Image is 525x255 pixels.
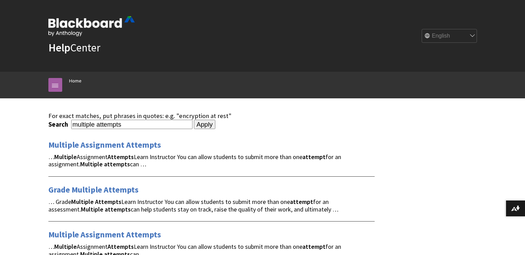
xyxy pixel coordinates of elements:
strong: attempts [105,205,131,213]
a: Multiple Assignment Attempts [48,139,161,150]
a: Grade Multiple Attempts [48,184,139,195]
label: Search [48,120,70,128]
div: For exact matches, put phrases in quotes: e.g. "encryption at rest" [48,112,375,120]
a: Multiple Assignment Attempts [48,229,161,240]
strong: Multiple [81,205,103,213]
strong: attempt [302,153,326,161]
strong: Attempts [95,198,121,206]
input: Apply [194,120,216,129]
strong: attempt [290,198,313,206]
select: Site Language Selector [422,29,477,43]
strong: Attempts [107,243,134,251]
a: Home [69,77,82,85]
strong: Help [48,41,70,55]
strong: attempt [302,243,326,251]
a: HelpCenter [48,41,100,55]
strong: Attempts [107,153,134,161]
span: … Assignment Learn Instructor You can allow students to submit more than one for an assignment. c... [48,153,341,168]
strong: Multiple [54,243,77,251]
strong: Multiple [80,160,103,168]
span: … Grade Learn Instructor You can allow students to submit more than one for an assessment. can he... [48,198,338,213]
img: Blackboard by Anthology [48,16,135,36]
strong: Multiple [54,153,77,161]
strong: attempts [104,160,130,168]
strong: Multiple [71,198,94,206]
